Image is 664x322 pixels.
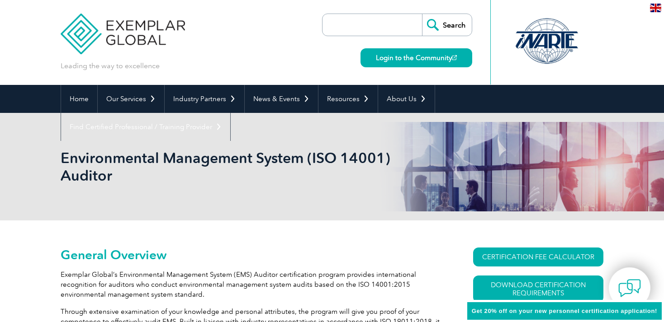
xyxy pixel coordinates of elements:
a: CERTIFICATION FEE CALCULATOR [473,247,603,266]
a: About Us [378,85,435,113]
a: Our Services [98,85,164,113]
a: Resources [318,85,378,113]
span: Get 20% off on your new personnel certification application! [472,308,657,314]
a: Industry Partners [165,85,244,113]
input: Search [422,14,472,36]
img: open_square.png [452,55,457,60]
p: Leading the way to excellence [61,61,160,71]
p: Exemplar Global’s Environmental Management System (EMS) Auditor certification program provides in... [61,270,441,299]
a: Login to the Community [360,48,472,67]
a: Find Certified Professional / Training Provider [61,113,230,141]
a: Home [61,85,97,113]
h2: General Overview [61,247,441,262]
img: en [650,4,661,12]
a: Download Certification Requirements [473,275,603,303]
h1: Environmental Management System (ISO 14001) Auditor [61,149,408,184]
img: contact-chat.png [618,277,641,299]
a: News & Events [245,85,318,113]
